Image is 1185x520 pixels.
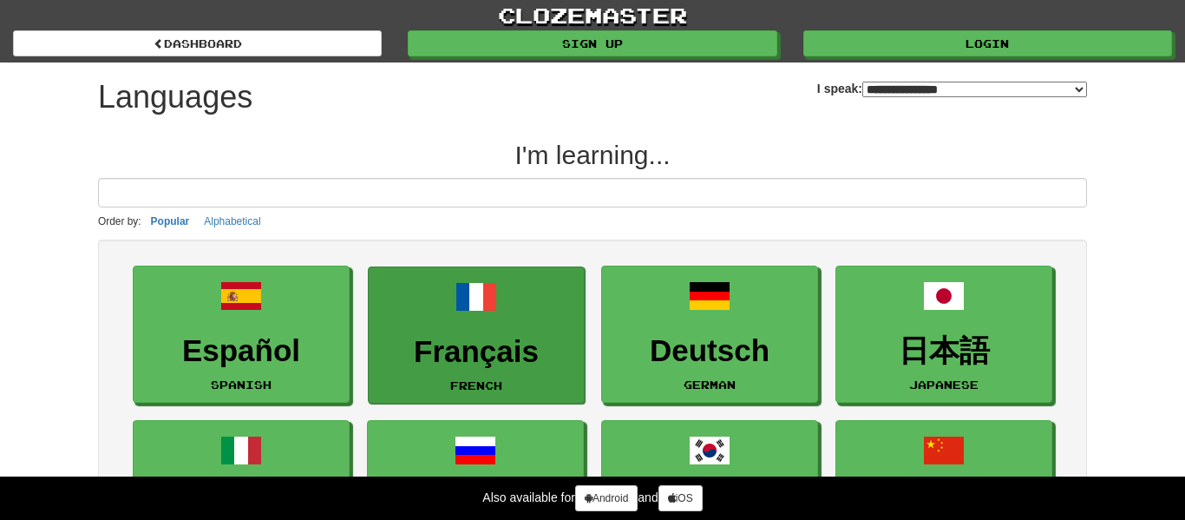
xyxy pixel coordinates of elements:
a: iOS [658,485,703,511]
small: German [684,378,736,391]
a: dashboard [13,30,382,56]
h3: Español [142,334,340,368]
a: DeutschGerman [601,266,818,404]
a: EspañolSpanish [133,266,350,404]
select: I speak: [862,82,1087,97]
a: FrançaisFrench [368,267,585,405]
small: Spanish [211,378,272,391]
a: Login [803,30,1172,56]
label: I speak: [817,80,1087,97]
h3: Français [377,335,575,369]
small: French [450,379,502,392]
button: Popular [146,212,195,231]
a: Android [575,485,638,511]
small: Order by: [98,215,141,227]
small: Japanese [909,378,979,391]
a: Sign up [408,30,776,56]
button: Alphabetical [199,212,265,231]
h3: 日本語 [845,334,1043,368]
h2: I'm learning... [98,141,1087,169]
h1: Languages [98,80,252,115]
h3: Deutsch [611,334,809,368]
a: 日本語Japanese [835,266,1052,404]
